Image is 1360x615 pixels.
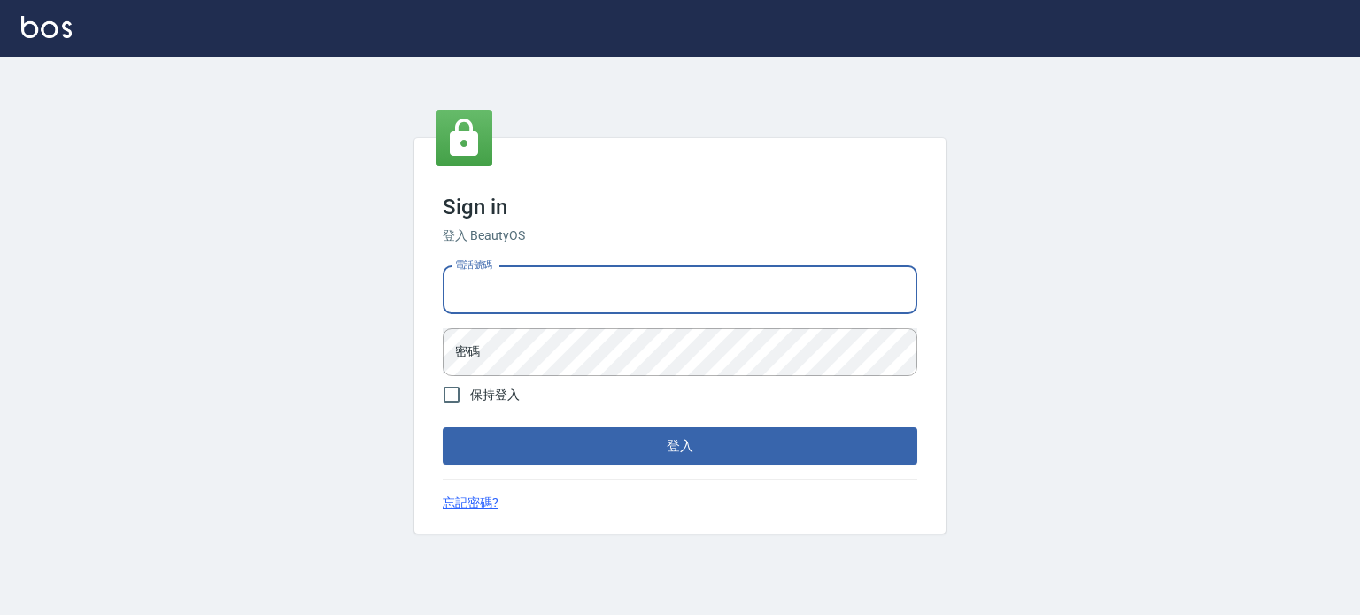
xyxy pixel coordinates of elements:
button: 登入 [443,427,917,465]
label: 電話號碼 [455,258,492,272]
span: 保持登入 [470,386,520,404]
h6: 登入 BeautyOS [443,227,917,245]
img: Logo [21,16,72,38]
a: 忘記密碼? [443,494,498,512]
h3: Sign in [443,195,917,219]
